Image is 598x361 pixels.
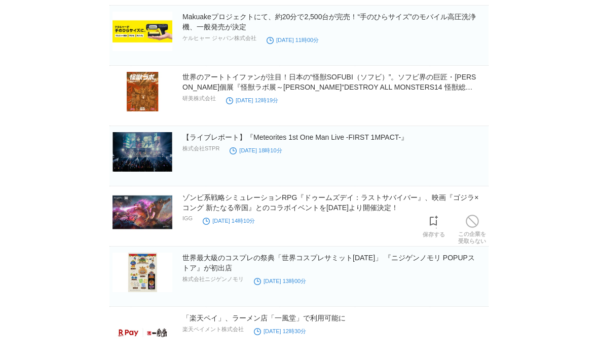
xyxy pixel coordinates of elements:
time: [DATE] 14時10分 [203,218,255,224]
time: [DATE] 12時30分 [254,328,306,334]
img: 68349-203-3e5c361a0487d033153d6ac56850fdfd-1230x456.jpg [113,12,172,51]
img: 128966-478-c56809526abfa2a3baa45f29d29f0728-876x1200.jpg [113,253,172,292]
img: 20234-514-e03dfd9585aae19b72fdbd6a295f836f-1920x1080.jpg [113,192,172,232]
a: 世界のアートトイファンが注目！日本の“怪獣SOFUBI（ソフビ）”。ソフビ界の巨匠・[PERSON_NAME]個展『怪獣ラボ展～[PERSON_NAME]“DESTROY ALL MONSTER... [182,73,476,101]
a: 「楽天ペイ」、ラーメン店「一風堂」で利用可能に [182,314,346,322]
p: ケルヒャー ジャパン株式会社 [182,34,256,42]
time: [DATE] 11時00分 [267,37,319,43]
time: [DATE] 18時10分 [230,147,282,153]
a: 世界最大級のコスプレの祭典「世界コスプレサミット[DATE]」 『ニジゲンノモリ POPUPストア』が初出店 [182,254,475,272]
p: IGG [182,215,193,221]
a: 【ライブレポート】『Meteorites 1st One Man Live -FIRST 1MPACT-』 [182,133,408,141]
a: 保存する [423,213,445,238]
img: 59399-485-77652a96a9192d025b28879a7649fed9-1200x800.png [113,132,172,172]
img: 57042-653-fe803a6903ed5563ffd747f045aa54df-1200x280.png [113,313,172,352]
a: ゾンビ系戦略シミュレーションRPG『ドゥームズデイ：ラストサバイバー』、映画『ゴジラ×コング 新たなる帝国』とのコラボイベントを[DATE]より開催決定！ [182,193,479,212]
p: 株式会社ニジゲンノモリ [182,275,244,283]
a: Makuakeプロジェクトにて、約20分で2,500台が完売！“手のひらサイズ”のモバイル高圧洗浄機、一般発売が決定 [182,13,476,31]
p: 研美株式会社 [182,95,216,102]
a: この企業を受取らない [458,212,486,245]
img: 71221-60-1ba9fd55dd7d7e8cf412da66baefb56c-1081x1351.jpg [113,72,172,111]
p: 株式会社STPR [182,145,219,152]
time: [DATE] 13時00分 [254,278,306,284]
time: [DATE] 12時19分 [226,97,278,103]
p: 楽天ペイメント株式会社 [182,326,244,333]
